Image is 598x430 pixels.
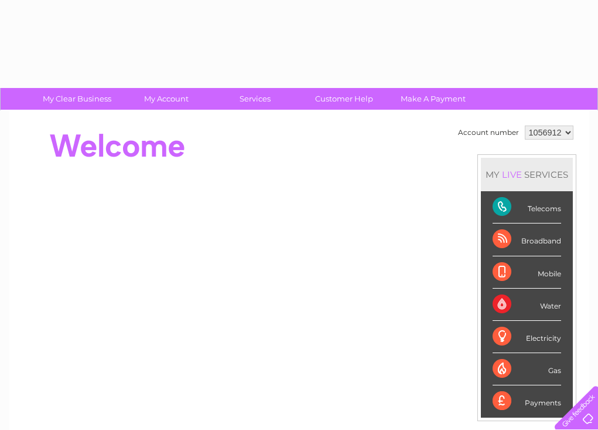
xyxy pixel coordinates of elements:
[493,256,561,289] div: Mobile
[455,123,522,143] td: Account number
[493,321,561,353] div: Electricity
[29,88,125,110] a: My Clear Business
[207,88,303,110] a: Services
[493,191,561,224] div: Telecoms
[481,158,573,191] div: MY SERVICES
[118,88,214,110] a: My Account
[493,289,561,321] div: Water
[493,224,561,256] div: Broadband
[493,353,561,385] div: Gas
[493,385,561,417] div: Payments
[296,88,392,110] a: Customer Help
[500,169,524,180] div: LIVE
[385,88,481,110] a: Make A Payment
